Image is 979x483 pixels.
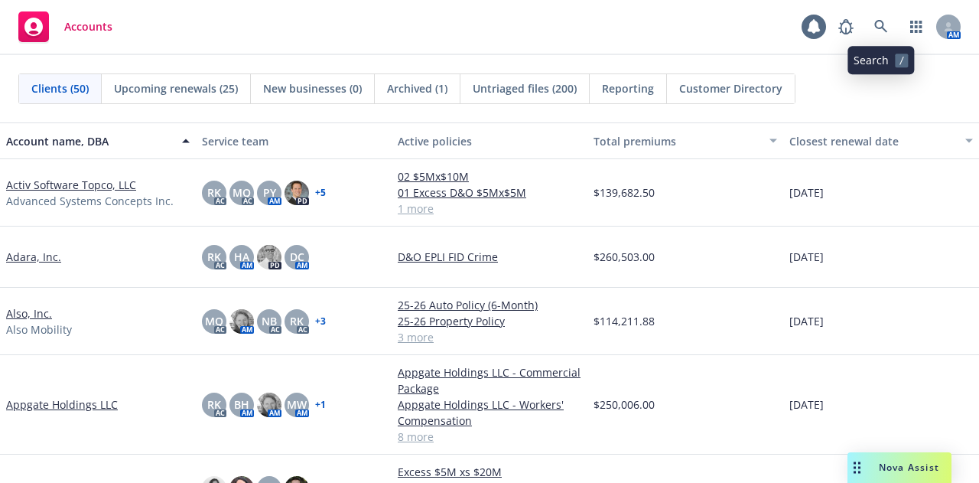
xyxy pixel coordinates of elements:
a: + 5 [315,188,326,197]
span: MQ [233,184,251,201]
img: photo [229,309,254,334]
a: Search [866,11,896,42]
a: 01 Excess D&O $5Mx$5M [398,184,581,201]
span: [DATE] [789,249,824,265]
a: Appgate Holdings LLC - Commercial Package [398,364,581,397]
a: 02 $5Mx$10M [398,168,581,184]
a: 3 more [398,329,581,345]
span: Archived (1) [387,80,447,96]
span: [DATE] [789,313,824,329]
span: Untriaged files (200) [473,80,577,96]
span: $260,503.00 [594,249,655,265]
button: Total premiums [587,122,783,159]
span: Nova Assist [879,461,939,474]
span: RK [207,184,221,201]
span: New businesses (0) [263,80,362,96]
img: photo [285,181,309,205]
a: Report a Bug [831,11,861,42]
span: Also Mobility [6,321,72,338]
span: PY [263,184,276,201]
a: Activ Software Topco, LLC [6,177,136,193]
button: Closest renewal date [783,122,979,159]
a: Appgate Holdings LLC [6,397,118,413]
a: Switch app [901,11,932,42]
span: RK [290,313,304,329]
span: RK [207,249,221,265]
a: Adara, Inc. [6,249,61,265]
span: [DATE] [789,184,824,201]
span: BH [234,397,249,413]
span: [DATE] [789,397,824,413]
span: $139,682.50 [594,184,655,201]
span: MW [287,397,307,413]
button: Active policies [392,122,587,159]
a: + 1 [315,400,326,410]
a: 25-26 Property Policy [398,313,581,329]
div: Account name, DBA [6,133,173,149]
span: RK [207,397,221,413]
a: + 3 [315,317,326,326]
span: $250,006.00 [594,397,655,413]
span: $114,211.88 [594,313,655,329]
span: HA [234,249,249,265]
img: photo [257,393,281,417]
span: Reporting [602,80,654,96]
a: 25-26 Auto Policy (6-Month) [398,297,581,313]
span: Advanced Systems Concepts Inc. [6,193,174,209]
img: photo [257,245,281,269]
span: Upcoming renewals (25) [114,80,238,96]
a: 8 more [398,429,581,445]
button: Service team [196,122,392,159]
a: Appgate Holdings LLC - Workers' Compensation [398,397,581,429]
span: MQ [205,313,223,329]
span: NB [262,313,277,329]
span: DC [290,249,304,265]
button: Nova Assist [847,452,951,483]
a: Also, Inc. [6,305,52,321]
a: Excess $5M xs $20M [398,464,581,480]
a: 1 more [398,201,581,217]
div: Active policies [398,133,581,149]
span: Customer Directory [679,80,782,96]
div: Closest renewal date [789,133,956,149]
a: D&O EPLI FID Crime [398,249,581,265]
div: Total premiums [594,133,760,149]
span: Accounts [64,21,112,33]
span: Clients (50) [31,80,89,96]
a: Accounts [12,5,119,48]
div: Service team [202,133,385,149]
div: Drag to move [847,452,867,483]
